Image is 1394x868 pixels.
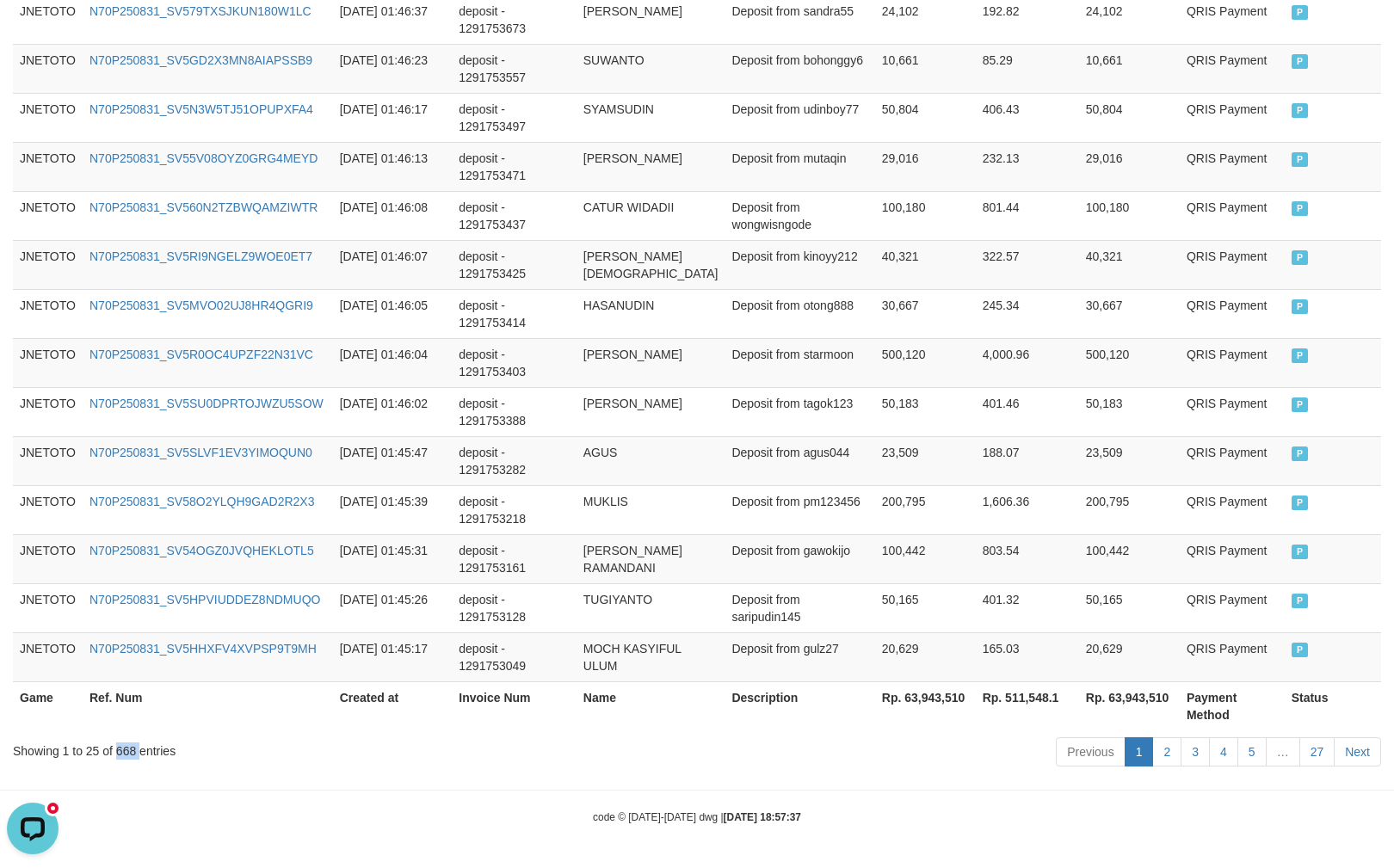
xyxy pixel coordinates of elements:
span: PAID [1292,5,1309,20]
td: [PERSON_NAME] [577,338,725,387]
th: Rp. 511,548.1 [976,681,1079,730]
a: N70P250831_SV5GD2X3MN8AIAPSSB9 [89,53,312,67]
td: 245.34 [976,289,1079,338]
a: N70P250831_SV5RI9NGELZ9WOE0ET7 [89,249,312,263]
td: QRIS Payment [1180,387,1285,436]
td: QRIS Payment [1180,534,1285,583]
td: 4,000.96 [976,338,1079,387]
span: PAID [1292,446,1309,461]
td: 50,804 [875,93,976,142]
span: PAID [1292,397,1309,412]
td: deposit - 1291753403 [452,338,576,387]
td: 10,661 [875,44,976,93]
th: Rp. 63,943,510 [1079,681,1180,730]
td: [DATE] 01:45:47 [333,436,453,485]
td: CATUR WIDADII [577,191,725,240]
td: [DATE] 01:46:08 [333,191,453,240]
td: 232.13 [976,142,1079,191]
th: Description [725,681,874,730]
td: [DATE] 01:46:13 [333,142,453,191]
th: Rp. 63,943,510 [875,681,976,730]
td: 50,165 [1079,583,1180,632]
td: MOCH KASYIFUL ULUM [577,632,725,681]
td: 406.43 [976,93,1079,142]
small: code © [DATE]-[DATE] dwg | [593,811,801,823]
td: QRIS Payment [1180,93,1285,142]
td: QRIS Payment [1180,485,1285,534]
td: JNETOTO [13,289,83,338]
td: 10,661 [1079,44,1180,93]
div: Showing 1 to 25 of 668 entries [13,736,568,760]
td: deposit - 1291753282 [452,436,576,485]
td: QRIS Payment [1180,240,1285,289]
td: 29,016 [875,142,976,191]
td: Deposit from saripudin145 [725,583,874,632]
td: 188.07 [976,436,1079,485]
a: N70P250831_SV5HPVIUDDEZ8NDMUQO [89,593,320,606]
a: N70P250831_SV5HHXFV4XVPSP9T9MH [89,642,317,656]
td: 23,509 [875,436,976,485]
a: N70P250831_SV579TXSJKUN180W1LC [89,4,311,18]
td: 40,321 [1079,240,1180,289]
a: N70P250831_SV54OGZ0JVQHEKLOTL5 [89,544,314,557]
td: QRIS Payment [1180,142,1285,191]
td: deposit - 1291753414 [452,289,576,338]
td: JNETOTO [13,485,83,534]
td: deposit - 1291753437 [452,191,576,240]
td: [PERSON_NAME] RAMANDANI [577,534,725,583]
a: … [1266,737,1300,766]
span: PAID [1292,152,1309,167]
a: 4 [1209,737,1238,766]
td: 50,804 [1079,93,1180,142]
a: N70P250831_SV55V08OYZ0GRG4MEYD [89,151,318,165]
td: [DATE] 01:46:17 [333,93,453,142]
th: Name [577,681,725,730]
a: 3 [1181,737,1210,766]
td: QRIS Payment [1180,289,1285,338]
td: deposit - 1291753161 [452,534,576,583]
td: deposit - 1291753049 [452,632,576,681]
span: PAID [1292,594,1309,608]
span: PAID [1292,103,1309,118]
a: 27 [1299,737,1335,766]
td: JNETOTO [13,44,83,93]
td: 30,667 [1079,289,1180,338]
td: JNETOTO [13,191,83,240]
td: 500,120 [1079,338,1180,387]
span: PAID [1292,545,1309,559]
td: Deposit from wongwisngode [725,191,874,240]
td: 85.29 [976,44,1079,93]
td: 801.44 [976,191,1079,240]
button: Open LiveChat chat widget [7,7,59,58]
td: 50,183 [875,387,976,436]
td: 50,165 [875,583,976,632]
td: 100,442 [1079,534,1180,583]
td: JNETOTO [13,534,83,583]
td: 322.57 [976,240,1079,289]
td: 803.54 [976,534,1079,583]
td: Deposit from tagok123 [725,387,874,436]
a: Next [1334,737,1381,766]
td: SYAMSUDIN [577,93,725,142]
th: Invoice Num [452,681,576,730]
td: Deposit from starmoon [725,338,874,387]
td: deposit - 1291753218 [452,485,576,534]
td: [DATE] 01:45:31 [333,534,453,583]
td: AGUS [577,436,725,485]
td: deposit - 1291753557 [452,44,576,93]
td: TUGIYANTO [577,583,725,632]
td: [DATE] 01:46:07 [333,240,453,289]
td: QRIS Payment [1180,338,1285,387]
td: 200,795 [875,485,976,534]
td: JNETOTO [13,583,83,632]
a: N70P250831_SV5SU0DPRTOJWZU5SOW [89,397,324,410]
td: 165.03 [976,632,1079,681]
td: deposit - 1291753388 [452,387,576,436]
th: Created at [333,681,453,730]
td: 50,183 [1079,387,1180,436]
a: N70P250831_SV5N3W5TJ51OPUPXFA4 [89,102,313,116]
td: 100,180 [875,191,976,240]
th: Ref. Num [83,681,333,730]
td: Deposit from mutaqin [725,142,874,191]
a: 1 [1125,737,1154,766]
